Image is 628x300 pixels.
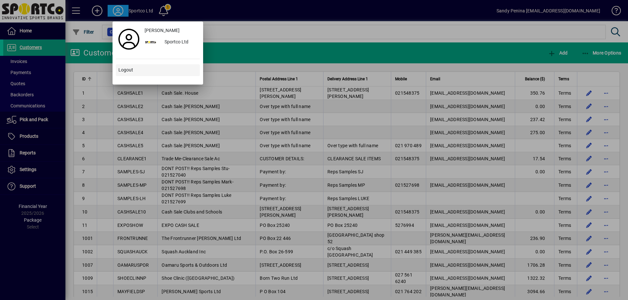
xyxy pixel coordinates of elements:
a: [PERSON_NAME] [142,25,200,37]
button: Logout [116,64,200,76]
div: Sportco Ltd [159,37,200,48]
button: Sportco Ltd [142,37,200,48]
span: [PERSON_NAME] [145,27,180,34]
span: Logout [118,67,133,73]
a: Profile [116,33,142,45]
